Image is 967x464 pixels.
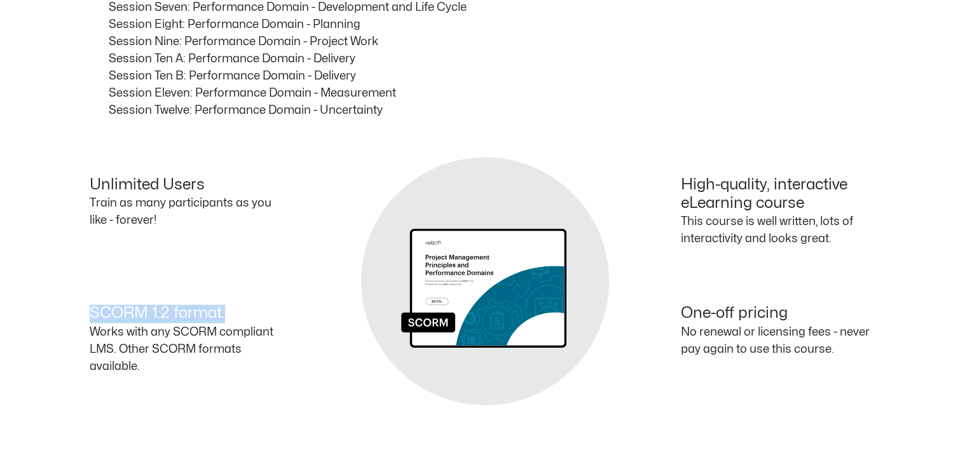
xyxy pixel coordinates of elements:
[109,102,878,119] p: Session Twelve: Performance Domain - Uncertainty
[681,304,878,323] h4: One-off pricing
[681,213,878,247] p: This course is well written, lots of interactivity and looks great.
[90,323,287,374] p: Works with any SCORM compliant LMS. Other SCORM formats available.
[109,16,878,33] p: Session Eight: Performance Domain - Planning
[109,33,878,50] p: Session Nine: Performance Domain - Project Work
[90,176,287,194] h4: Unlimited Users
[109,50,878,67] p: Session Ten A: Performance Domain - Delivery
[681,176,878,213] h4: High-quality, interactive eLearning course
[90,194,287,229] p: Train as many participants as you like - forever!
[109,85,878,102] p: Session Eleven: Performance Domain - Measurement
[681,323,878,357] p: No renewal or licensing fees - never pay again to use this course.
[90,304,287,323] h4: SCORM 1.2 format.
[109,67,878,85] p: Session Ten B: Performance Domain - Delivery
